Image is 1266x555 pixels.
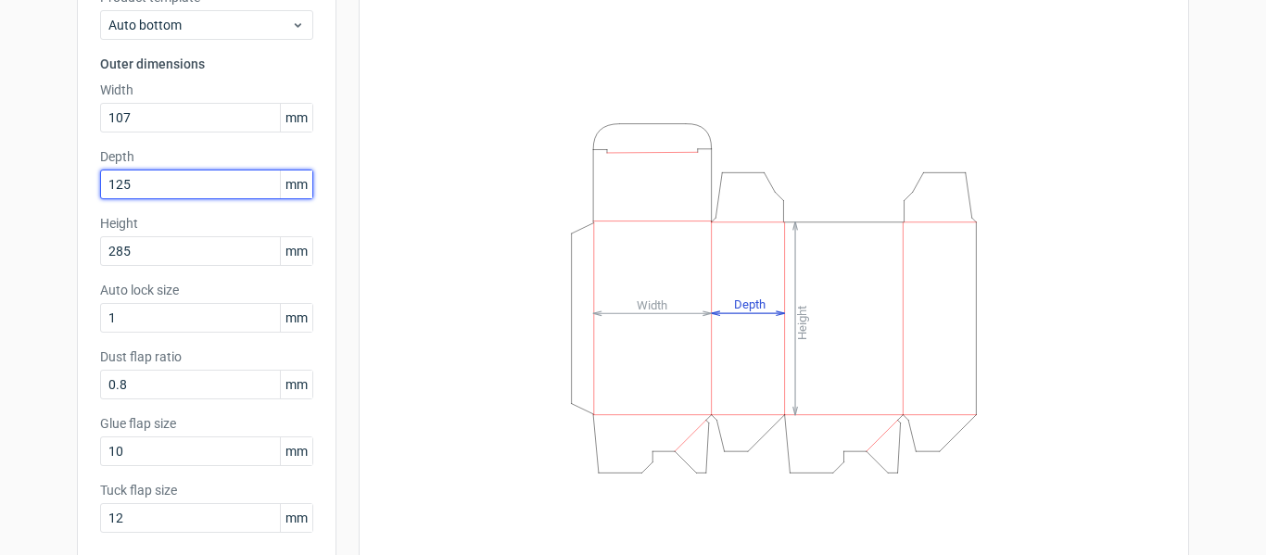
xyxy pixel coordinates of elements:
label: Dust flap ratio [100,347,313,366]
h3: Outer dimensions [100,55,313,73]
span: mm [280,170,312,198]
label: Width [100,81,313,99]
label: Auto lock size [100,281,313,299]
label: Height [100,214,313,233]
span: mm [280,104,312,132]
label: Depth [100,147,313,166]
span: mm [280,371,312,398]
span: mm [280,304,312,332]
tspan: Width [637,297,667,311]
span: Auto bottom [108,16,291,34]
label: Tuck flap size [100,481,313,499]
tspan: Height [795,305,809,339]
span: mm [280,504,312,532]
span: mm [280,437,312,465]
label: Glue flap size [100,414,313,433]
tspan: Depth [734,297,766,311]
span: mm [280,237,312,265]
